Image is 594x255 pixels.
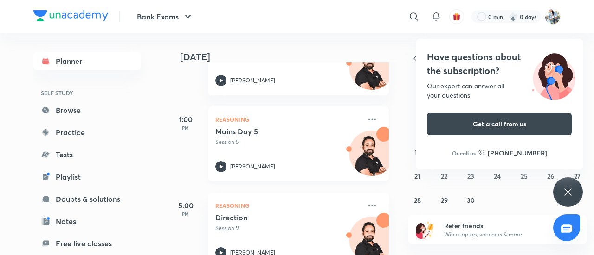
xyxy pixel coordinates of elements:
[521,172,528,180] abbr: September 25, 2025
[349,136,394,180] img: Avatar
[215,224,361,232] p: Session 9
[437,168,452,183] button: September 22, 2025
[427,50,572,78] h4: Have questions about the subscription?
[452,149,476,157] p: Or call us
[167,114,204,125] h5: 1:00
[167,125,204,131] p: PM
[215,213,331,222] h5: Direction
[131,7,199,26] button: Bank Exams
[410,193,425,207] button: September 28, 2025
[449,9,464,24] button: avatar
[215,127,331,136] h5: Mains Day 5
[33,212,141,230] a: Notes
[444,221,558,230] h6: Refer friends
[33,123,141,142] a: Practice
[33,234,141,253] a: Free live classes
[33,85,141,101] h6: SELF STUDY
[215,200,361,211] p: Reasoning
[33,101,141,119] a: Browse
[467,196,475,205] abbr: September 30, 2025
[180,51,398,62] h4: [DATE]
[414,196,421,205] abbr: September 28, 2025
[524,50,583,100] img: ttu_illustration_new.svg
[452,12,461,21] img: avatar
[441,196,448,205] abbr: September 29, 2025
[414,172,420,180] abbr: September 21, 2025
[467,172,474,180] abbr: September 23, 2025
[410,168,425,183] button: September 21, 2025
[33,190,141,208] a: Doubts & solutions
[349,50,394,94] img: Avatar
[215,138,361,146] p: Session 5
[230,76,275,85] p: [PERSON_NAME]
[437,193,452,207] button: September 29, 2025
[444,230,558,239] p: Win a laptop, vouchers & more
[545,9,561,25] img: Minki
[494,172,501,180] abbr: September 24, 2025
[167,200,204,211] h5: 5:00
[230,162,275,171] p: [PERSON_NAME]
[574,172,581,180] abbr: September 27, 2025
[410,144,425,159] button: September 14, 2025
[517,168,531,183] button: September 25, 2025
[167,211,204,217] p: PM
[490,168,505,183] button: September 24, 2025
[543,168,558,183] button: September 26, 2025
[464,168,478,183] button: September 23, 2025
[464,193,478,207] button: September 30, 2025
[570,168,585,183] button: September 27, 2025
[427,81,572,100] div: Our expert can answer all your questions
[441,172,447,180] abbr: September 22, 2025
[33,10,108,24] a: Company Logo
[488,148,547,158] h6: [PHONE_NUMBER]
[547,172,554,180] abbr: September 26, 2025
[33,52,141,70] a: Planner
[414,148,421,156] abbr: September 14, 2025
[33,10,108,21] img: Company Logo
[478,148,547,158] a: [PHONE_NUMBER]
[427,113,572,135] button: Get a call from us
[416,220,434,239] img: referral
[33,145,141,164] a: Tests
[33,168,141,186] a: Playlist
[410,120,425,135] button: September 7, 2025
[509,12,518,21] img: streak
[215,114,361,125] p: Reasoning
